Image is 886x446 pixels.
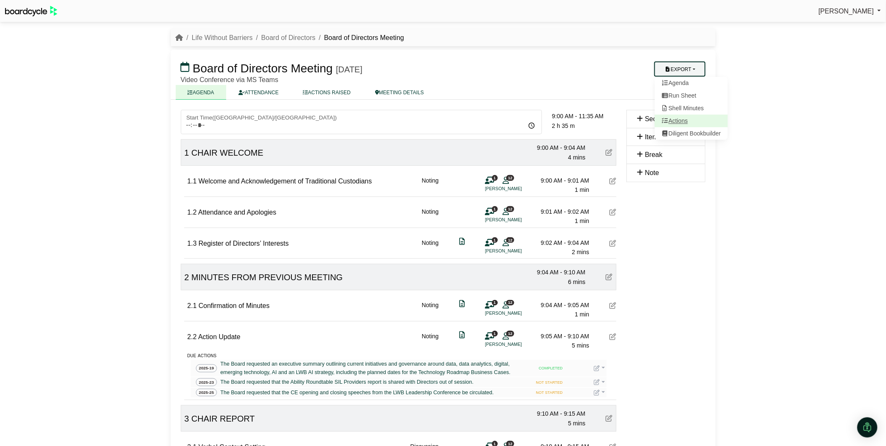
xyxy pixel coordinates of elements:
span: 12 [506,206,514,212]
li: [PERSON_NAME] [485,185,548,192]
span: 2.2 [188,333,197,340]
nav: breadcrumb [176,32,405,43]
div: Noting [422,332,439,350]
li: [PERSON_NAME] [485,216,548,223]
span: 1 min [575,311,589,318]
span: Item [645,133,658,141]
a: AGENDA [176,85,227,100]
span: Attendance and Apologies [198,209,276,216]
div: 9:02 AM - 9:04 AM [531,238,590,247]
div: Noting [422,207,439,226]
li: [PERSON_NAME] [485,341,548,348]
div: 9:04 AM - 9:05 AM [531,300,590,310]
span: 2 h 35 m [552,122,575,129]
span: 5 mins [572,342,589,349]
span: 4 mins [568,154,585,161]
span: 1 [492,237,498,243]
span: CHAIR REPORT [191,414,255,423]
span: 1 [492,300,498,305]
span: 2025-19 [196,364,217,372]
a: Board of Directors [261,34,315,41]
span: Confirmation of Minutes [198,302,270,309]
span: 1 [492,206,498,212]
span: NOT STARTED [534,380,566,386]
span: 2.1 [188,302,197,309]
a: MEETING DETAILS [363,85,436,100]
span: Board of Directors Meeting [193,62,333,75]
span: 1 [492,175,498,181]
span: 2025-25 [196,389,217,397]
span: Video Conference via MS Teams [181,76,278,83]
span: 3 [185,414,189,423]
a: Actions [655,115,728,127]
div: 9:00 AM - 9:04 AM [527,143,586,152]
a: [PERSON_NAME] [819,6,881,17]
a: Life Without Barriers [192,34,253,41]
span: COMPLETED [536,365,565,372]
button: Export [654,61,705,77]
div: Open Intercom Messenger [857,417,878,438]
span: NOT STARTED [534,390,566,396]
span: 6 mins [568,279,585,285]
span: 1 min [575,218,589,224]
span: Register of Directors’ Interests [198,240,289,247]
span: CHAIR WELCOME [191,148,263,157]
a: Shell Minutes [655,102,728,115]
a: The Board requested that the CE opening and closing speeches from the LWB Leadership Conference b... [219,388,495,397]
span: 1 [492,331,498,336]
span: 2025-23 [196,378,217,386]
li: [PERSON_NAME] [485,247,548,255]
span: Section [645,115,667,122]
div: 9:00 AM - 11:35 AM [552,111,616,121]
span: 5 mins [568,420,585,427]
a: Diligent Bookbuilder [655,127,728,140]
span: Welcome and Acknowledgement of Traditional Custodians [198,178,372,185]
a: Run Sheet [655,90,728,102]
span: 1 min [575,186,589,193]
span: Action Update [198,333,241,340]
a: ACTIONS RAISED [291,85,363,100]
a: ATTENDANCE [226,85,291,100]
div: Noting [422,300,439,319]
span: 12 [506,331,514,336]
div: Noting [422,238,439,257]
li: Board of Directors Meeting [315,32,404,43]
div: [DATE] [336,64,362,74]
li: [PERSON_NAME] [485,310,548,317]
img: BoardcycleBlackGreen-aaafeed430059cb809a45853b8cf6d952af9d84e6e89e1f1685b34bfd5cb7d64.svg [5,6,57,16]
a: Agenda [655,77,728,90]
div: due actions [188,350,616,360]
span: Break [645,151,663,158]
span: 1.2 [188,209,197,216]
div: 9:10 AM - 9:15 AM [527,409,586,418]
div: 9:00 AM - 9:01 AM [531,176,590,185]
span: [PERSON_NAME] [819,8,874,15]
div: 9:04 AM - 9:10 AM [527,268,586,277]
span: 1.1 [188,178,197,185]
span: 12 [506,175,514,181]
span: MINUTES FROM PREVIOUS MEETING [191,273,343,282]
span: 12 [506,300,514,305]
a: The Board requested that the Ability Roundtable SIL Providers report is shared with Directors out... [219,378,475,386]
span: 1.3 [188,240,197,247]
span: 2 mins [572,249,589,255]
span: Note [645,169,659,176]
span: 12 [506,237,514,243]
span: 1 [185,148,189,157]
div: Noting [422,176,439,195]
div: 9:05 AM - 9:10 AM [531,332,590,341]
a: The Board requested an executive summary outlining current initiatives and governance around data... [219,360,524,377]
div: 9:01 AM - 9:02 AM [531,207,590,216]
span: 2 [185,273,189,282]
